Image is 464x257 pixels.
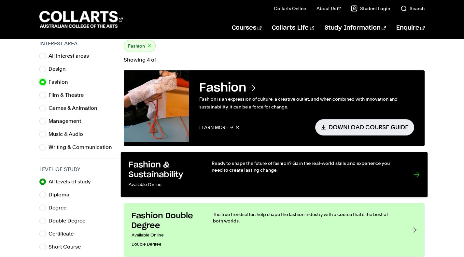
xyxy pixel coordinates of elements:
[49,216,91,225] label: Double Degree
[351,5,390,12] a: Student Login
[121,152,428,197] a: Fashion & Sustainability Available Online Ready to shape the future of fashion? Gain the real-wor...
[49,78,73,87] label: Fashion
[274,5,306,12] a: Collarts Online
[132,240,200,249] p: Double Degree
[212,160,400,173] p: Ready to shape the future of fashion? Gain the real-world skills and experience you need to creat...
[199,81,414,95] h3: Fashion
[39,40,117,48] h3: Interest Area
[49,64,71,74] label: Design
[49,242,86,251] label: Short Course
[49,143,117,152] label: Writing & Communication
[315,119,414,135] a: Download Course Guide
[49,229,79,238] label: Certificate
[129,160,198,180] h3: Fashion & Sustainability
[148,42,151,50] button: ×
[49,177,96,186] label: All levels of study
[124,40,156,52] div: Fashion
[316,5,341,12] a: About Us
[124,70,189,142] img: Fashion
[49,51,94,61] label: All interest areas
[129,180,198,189] p: Available Online
[124,203,425,257] a: Fashion Double Degree Available OnlineDouble Degree The true trendsetter: help shape the fashion ...
[49,104,103,113] label: Games & Animation
[132,211,200,231] h3: Fashion Double Degree
[232,17,261,39] a: Courses
[39,10,123,29] div: Go to homepage
[325,17,386,39] a: Study Information
[132,231,200,240] p: Available Online
[396,17,425,39] a: Enquire
[401,5,425,12] a: Search
[49,91,89,100] label: Film & Theatre
[199,95,414,111] p: Fashion is an expression of culture, a creative outlet, and when combined with innovation and sus...
[213,211,398,224] p: The true trendsetter: help shape the fashion industry with a course that’s the best of both worlds.
[272,17,314,39] a: Collarts Life
[49,190,75,199] label: Diploma
[49,203,72,212] label: Degree
[39,165,117,173] h3: Level of Study
[199,119,239,135] a: Learn More
[49,117,86,126] label: Management
[49,130,88,139] label: Music & Audio
[124,57,425,63] p: Showing 4 of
